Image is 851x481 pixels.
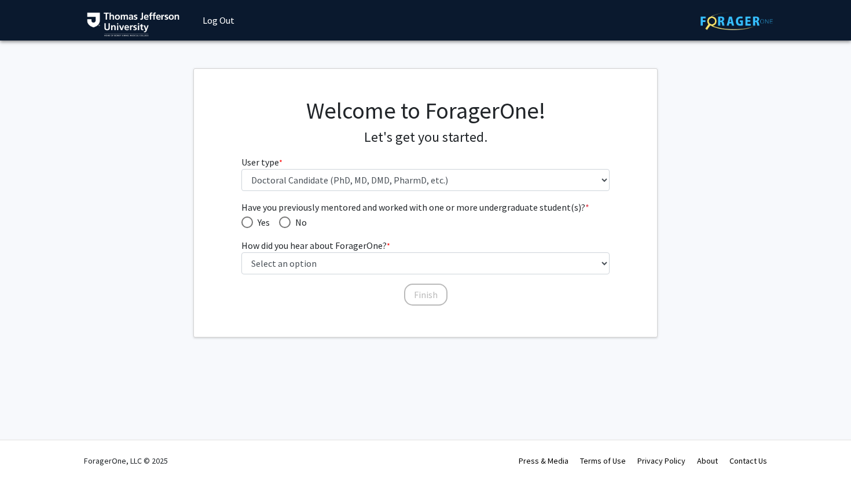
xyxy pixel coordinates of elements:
img: Thomas Jefferson University Logo [87,12,179,36]
mat-radio-group: Have you previously mentored and worked with one or more undergraduate student(s)? [241,214,610,229]
button: Finish [404,284,447,306]
span: Have you previously mentored and worked with one or more undergraduate student(s)? [241,200,610,214]
label: User type [241,155,283,169]
a: Terms of Use [580,456,626,466]
a: Contact Us [729,456,767,466]
iframe: Chat [9,429,49,472]
span: No [291,215,307,229]
a: Press & Media [519,456,568,466]
a: About [697,456,718,466]
span: Yes [253,215,270,229]
a: Privacy Policy [637,456,685,466]
h1: Welcome to ForagerOne! [241,97,610,124]
h4: Let's get you started. [241,129,610,146]
div: ForagerOne, LLC © 2025 [84,440,168,481]
img: ForagerOne Logo [700,12,773,30]
label: How did you hear about ForagerOne? [241,238,390,252]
